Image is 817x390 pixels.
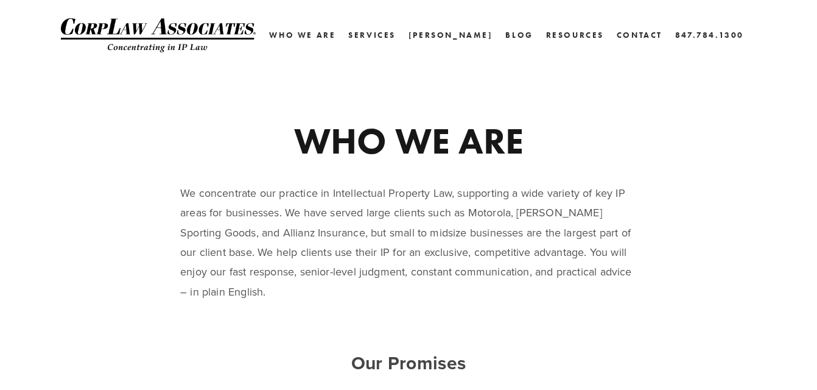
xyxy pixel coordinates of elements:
a: [PERSON_NAME] [408,26,493,44]
h1: WHO WE ARE [180,122,637,159]
a: Blog [505,26,533,44]
p: We concentrate our practice in Intellectual Property Law, supporting a wide variety of key IP are... [180,183,637,302]
a: 847.784.1300 [675,26,744,44]
a: Contact [617,26,662,44]
img: CorpLaw IP Law Firm [61,18,256,52]
a: Who We Are [269,26,335,44]
a: Resources [546,30,604,40]
a: Services [348,26,396,44]
strong: Our Promises [351,350,466,376]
